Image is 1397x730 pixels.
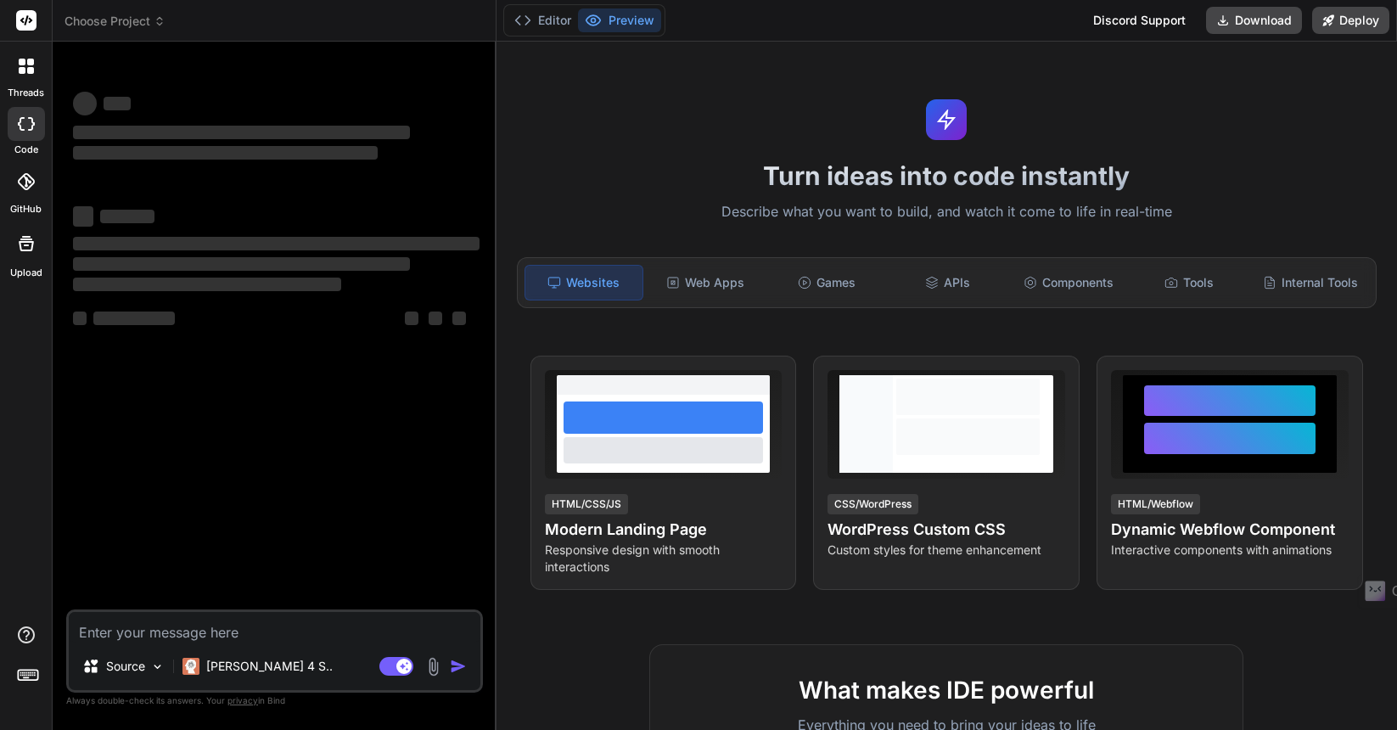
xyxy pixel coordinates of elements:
button: Download [1206,7,1302,34]
div: Discord Support [1083,7,1196,34]
p: [PERSON_NAME] 4 S.. [206,658,333,675]
div: Games [768,265,885,300]
div: Web Apps [647,265,764,300]
p: Source [106,658,145,675]
img: attachment [424,657,443,677]
span: ‌ [73,206,93,227]
label: Upload [10,266,42,280]
span: privacy [227,695,258,705]
span: ‌ [73,278,341,291]
button: Preview [578,8,661,32]
h4: Modern Landing Page [545,518,783,542]
img: icon [450,658,467,675]
h4: WordPress Custom CSS [828,518,1065,542]
span: ‌ [452,312,466,325]
span: ‌ [100,210,154,223]
span: Choose Project [65,13,166,30]
span: ‌ [73,257,410,271]
div: Tools [1131,265,1248,300]
span: ‌ [73,92,97,115]
img: Pick Models [150,660,165,674]
img: Claude 4 Sonnet [182,658,199,675]
span: ‌ [73,237,480,250]
h4: Dynamic Webflow Component [1111,518,1349,542]
p: Custom styles for theme enhancement [828,542,1065,559]
span: ‌ [104,97,131,110]
h1: Turn ideas into code instantly [507,160,1387,191]
div: Internal Tools [1252,265,1369,300]
p: Always double-check its answers. Your in Bind [66,693,483,709]
span: ‌ [429,312,442,325]
div: HTML/Webflow [1111,494,1200,514]
button: Deploy [1312,7,1389,34]
p: Describe what you want to build, and watch it come to life in real-time [507,201,1387,223]
p: Interactive components with animations [1111,542,1349,559]
label: GitHub [10,202,42,216]
div: Websites [525,265,643,300]
span: ‌ [73,146,378,160]
div: APIs [889,265,1006,300]
h2: What makes IDE powerful [677,672,1215,708]
span: ‌ [93,312,175,325]
span: ‌ [73,126,410,139]
div: CSS/WordPress [828,494,918,514]
span: ‌ [405,312,418,325]
label: code [14,143,38,157]
span: ‌ [73,312,87,325]
div: Components [1010,265,1127,300]
p: Responsive design with smooth interactions [545,542,783,576]
div: HTML/CSS/JS [545,494,628,514]
button: Editor [508,8,578,32]
label: threads [8,86,44,100]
